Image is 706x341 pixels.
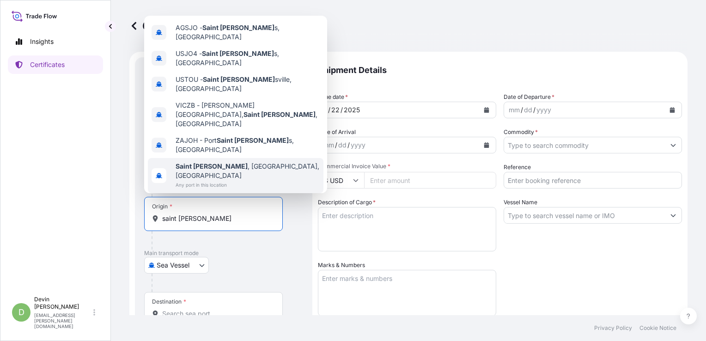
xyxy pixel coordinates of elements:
[30,37,54,46] p: Insights
[34,296,91,311] p: Devin [PERSON_NAME]
[665,207,682,224] button: Show suggestions
[523,104,533,116] div: day,
[335,140,337,151] div: /
[176,49,320,67] span: USJO4 - s, [GEOGRAPHIC_DATA]
[364,172,496,189] input: Enter amount
[144,250,303,257] p: Main transport mode
[504,137,665,153] input: Type to search commodity
[341,104,343,116] div: /
[479,103,494,117] button: Calendar
[176,162,248,170] b: Saint [PERSON_NAME]
[533,104,536,116] div: /
[34,312,91,329] p: [EMAIL_ADDRESS][PERSON_NAME][DOMAIN_NAME]
[152,298,186,305] div: Destination
[176,136,320,154] span: ZAJOH - Port s, [GEOGRAPHIC_DATA]
[18,308,24,317] span: D
[176,23,320,42] span: AGSJO - s, [GEOGRAPHIC_DATA]
[504,92,554,102] span: Date of Departure
[665,137,682,153] button: Show suggestions
[343,104,361,116] div: year,
[243,110,316,118] b: Saint [PERSON_NAME]
[318,261,365,270] label: Marks & Numbers
[152,203,172,210] div: Origin
[157,261,189,270] span: Sea Vessel
[202,49,274,57] b: Saint [PERSON_NAME]
[318,57,682,83] p: Shipment Details
[536,104,552,116] div: year,
[322,140,335,151] div: month,
[202,24,274,31] b: Saint [PERSON_NAME]
[176,180,320,189] span: Any port in this location
[639,324,676,332] p: Cookie Notice
[176,101,320,128] span: VICZB - [PERSON_NAME][GEOGRAPHIC_DATA], , [GEOGRAPHIC_DATA]
[162,214,271,223] input: Origin
[504,128,538,137] label: Commodity
[144,257,209,274] button: Select transport
[665,103,680,117] button: Calendar
[176,162,320,180] span: , [GEOGRAPHIC_DATA], [GEOGRAPHIC_DATA]
[318,92,348,102] span: Issue date
[504,207,665,224] input: Type to search vessel name or IMO
[176,75,320,93] span: USTOU - sville, [GEOGRAPHIC_DATA]
[328,104,330,116] div: /
[203,75,275,83] b: Saint [PERSON_NAME]
[337,140,347,151] div: day,
[347,140,350,151] div: /
[479,138,494,152] button: Calendar
[318,198,376,207] label: Description of Cargo
[508,104,521,116] div: month,
[129,18,237,33] p: Get a Certificate
[504,163,531,172] label: Reference
[30,60,65,69] p: Certificates
[162,309,271,318] input: Destination
[594,324,632,332] p: Privacy Policy
[144,16,327,193] div: Show suggestions
[504,198,537,207] label: Vessel Name
[217,136,289,144] b: Saint [PERSON_NAME]
[330,104,341,116] div: day,
[504,172,682,189] input: Enter booking reference
[318,128,356,137] span: Date of Arrival
[350,140,366,151] div: year,
[521,104,523,116] div: /
[318,163,496,170] span: Commercial Invoice Value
